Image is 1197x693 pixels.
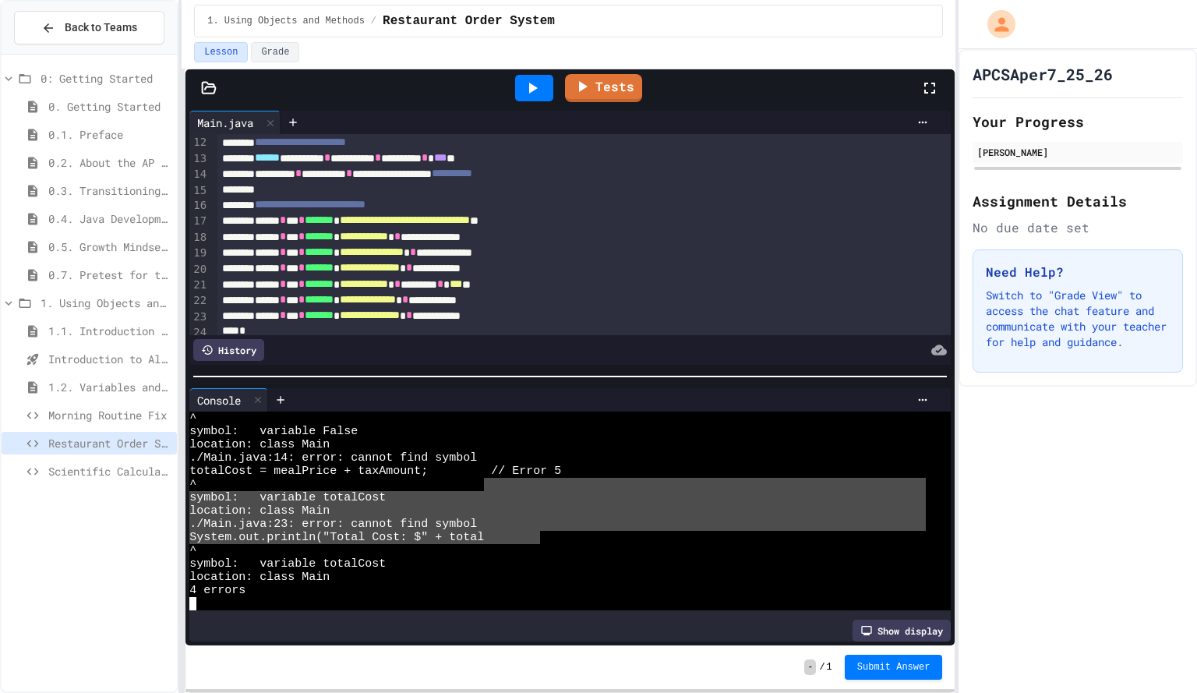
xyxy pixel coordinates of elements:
[189,183,209,199] div: 15
[189,388,268,412] div: Console
[189,293,209,309] div: 22
[48,463,171,479] span: Scientific Calculator
[845,655,943,680] button: Submit Answer
[973,63,1113,85] h1: APCSAper7_25_26
[189,518,477,531] span: ./Main.java:23: error: cannot find symbol
[189,557,386,571] span: symbol: variable totalCost
[189,309,209,325] div: 23
[48,182,171,199] span: 0.3. Transitioning from AP CSP to AP CSA
[14,11,164,44] button: Back to Teams
[189,111,281,134] div: Main.java
[189,531,484,544] span: System.out.println("Total Cost: $" + total
[189,167,209,182] div: 14
[189,412,196,425] span: ^
[207,15,365,27] span: 1. Using Objects and Methods
[41,295,171,311] span: 1. Using Objects and Methods
[189,478,196,491] span: ^
[194,42,248,62] button: Lesson
[189,262,209,278] div: 20
[973,218,1183,237] div: No due date set
[189,504,330,518] span: location: class Main
[189,230,209,246] div: 18
[65,19,137,36] span: Back to Teams
[857,661,930,674] span: Submit Answer
[189,584,245,597] span: 4 errors
[827,661,832,674] span: 1
[986,288,1170,350] p: Switch to "Grade View" to access the chat feature and communicate with your teacher for help and ...
[189,571,330,584] span: location: class Main
[189,465,561,478] span: totalCost = mealPrice + taxAmount; // Error 5
[484,531,526,544] span: Cost);
[48,323,171,339] span: 1.1. Introduction to Algorithms, Programming, and Compilers
[189,451,477,465] span: ./Main.java:14: error: cannot find symbol
[189,278,209,293] div: 21
[189,425,358,438] span: symbol: variable False
[48,154,171,171] span: 0.2. About the AP CSA Exam
[48,239,171,255] span: 0.5. Growth Mindset and Pair Programming
[251,42,299,62] button: Grade
[48,210,171,227] span: 0.4. Java Development Environments
[41,70,171,87] span: 0: Getting Started
[48,379,171,395] span: 1.2. Variables and Data Types
[371,15,376,27] span: /
[973,111,1183,133] h2: Your Progress
[48,407,171,423] span: Morning Routine Fix
[189,392,249,408] div: Console
[189,151,209,167] div: 13
[189,246,209,261] div: 19
[853,620,951,642] div: Show display
[819,661,824,674] span: /
[48,267,171,283] span: 0.7. Pretest for the AP CSA Exam
[189,438,330,451] span: location: class Main
[48,98,171,115] span: 0. Getting Started
[189,214,209,229] div: 17
[189,544,196,557] span: ^
[971,6,1019,42] div: My Account
[973,190,1183,212] h2: Assignment Details
[48,126,171,143] span: 0.1. Preface
[189,325,209,341] div: 24
[189,115,261,131] div: Main.java
[565,74,642,102] a: Tests
[193,339,264,361] div: History
[986,263,1170,281] h3: Need Help?
[977,145,1178,159] div: [PERSON_NAME]
[189,135,209,150] div: 12
[48,435,171,451] span: Restaurant Order System
[189,198,209,214] div: 16
[804,659,816,675] span: -
[383,12,555,30] span: Restaurant Order System
[189,491,386,504] span: symbol: variable totalCost
[48,351,171,367] span: Introduction to Algorithms, Programming, and Compilers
